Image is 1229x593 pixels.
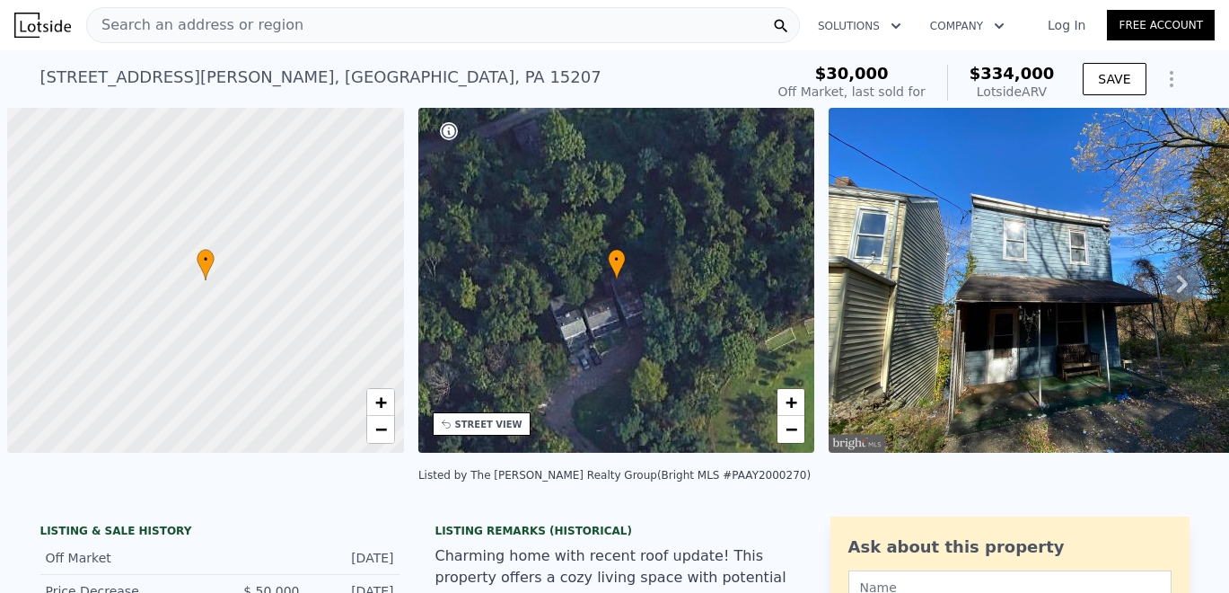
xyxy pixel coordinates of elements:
span: • [608,252,626,268]
a: Log In [1026,16,1107,34]
button: SAVE [1083,63,1146,95]
a: Zoom in [777,389,804,416]
div: • [197,249,215,280]
a: Zoom out [367,416,394,443]
button: Company [916,10,1019,42]
span: − [374,418,386,440]
div: Lotside ARV [970,83,1055,101]
span: + [374,391,386,413]
span: $30,000 [815,64,889,83]
button: Solutions [803,10,916,42]
span: − [786,418,797,440]
div: Off Market, last sold for [778,83,926,101]
span: + [786,391,797,413]
a: Zoom out [777,416,804,443]
div: Ask about this property [848,535,1172,560]
div: [DATE] [314,549,394,567]
span: Search an address or region [87,14,303,36]
span: • [197,252,215,268]
a: Zoom in [367,389,394,416]
div: STREET VIEW [455,418,522,431]
div: Listing Remarks (Historical) [435,524,794,538]
img: Lotside [14,13,71,38]
div: Listed by The [PERSON_NAME] Realty Group (Bright MLS #PAAY2000270) [418,469,811,482]
a: Free Account [1107,10,1215,40]
div: • [608,249,626,280]
div: [STREET_ADDRESS][PERSON_NAME] , [GEOGRAPHIC_DATA] , PA 15207 [40,65,601,90]
button: Show Options [1154,61,1189,97]
div: LISTING & SALE HISTORY [40,524,399,542]
div: Off Market [46,549,206,567]
span: $334,000 [970,64,1055,83]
